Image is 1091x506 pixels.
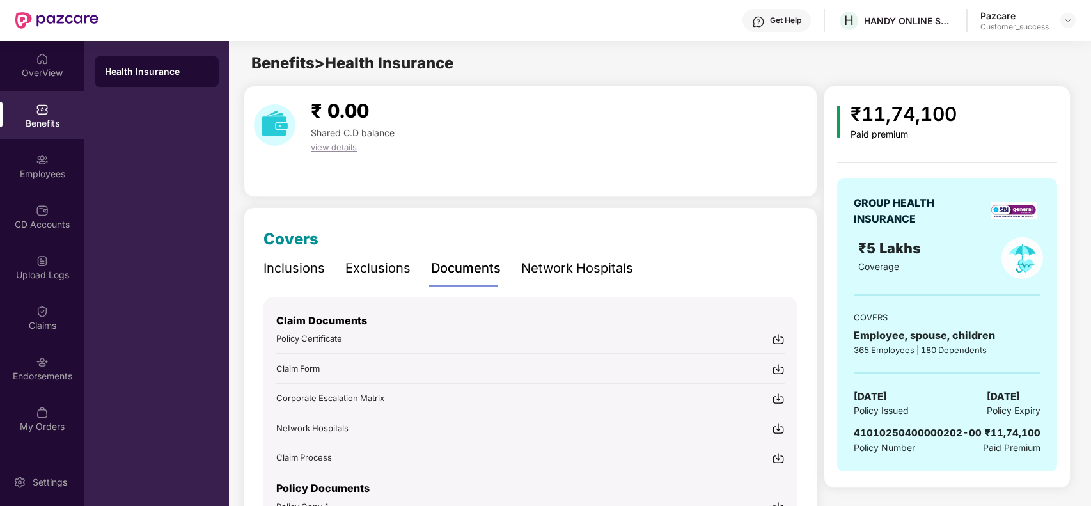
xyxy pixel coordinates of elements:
div: HANDY ONLINE SOLUTIONS PRIVATE LIMITED [864,15,954,27]
img: icon [837,106,840,138]
img: download [254,104,295,146]
span: Claim Form [276,363,320,374]
span: Corporate Escalation Matrix [276,393,384,403]
span: 41010250400000202-00 [854,427,982,439]
img: svg+xml;base64,PHN2ZyBpZD0iRHJvcGRvd24tMzJ4MzIiIHhtbG5zPSJodHRwOi8vd3d3LnczLm9yZy8yMDAwL3N2ZyIgd2... [1063,15,1073,26]
img: svg+xml;base64,PHN2ZyBpZD0iSG9tZSIgeG1sbnM9Imh0dHA6Ly93d3cudzMub3JnLzIwMDAvc3ZnIiB3aWR0aD0iMjAiIG... [36,52,49,65]
div: Settings [29,476,71,489]
span: Benefits > Health Insurance [251,54,453,72]
img: svg+xml;base64,PHN2ZyBpZD0iRW1wbG95ZWVzIiB4bWxucz0iaHR0cDovL3d3dy53My5vcmcvMjAwMC9zdmciIHdpZHRoPS... [36,154,49,166]
div: Inclusions [263,258,325,278]
span: Shared C.D balance [311,127,395,138]
div: 365 Employees | 180 Dependents [854,344,1040,356]
span: [DATE] [854,389,887,404]
span: Network Hospitals [276,423,349,433]
div: Health Insurance [105,65,208,78]
div: Customer_success [980,22,1049,32]
p: Claim Documents [276,313,785,329]
span: H [844,13,854,28]
span: Claim Process [276,452,332,463]
div: Documents [431,258,501,278]
img: New Pazcare Logo [15,12,98,29]
span: Paid Premium [983,441,1040,455]
img: insurerLogo [991,202,1036,219]
span: Policy Certificate [276,333,342,344]
div: Exclusions [345,258,411,278]
span: Policy Number [854,442,915,453]
span: Policy Issued [854,404,909,418]
div: ₹11,74,100 [851,99,957,129]
p: Policy Documents [276,480,785,496]
img: svg+xml;base64,PHN2ZyBpZD0iRG93bmxvYWQtMjR4MjQiIHhtbG5zPSJodHRwOi8vd3d3LnczLm9yZy8yMDAwL3N2ZyIgd2... [772,452,785,464]
div: Pazcare [980,10,1049,22]
img: svg+xml;base64,PHN2ZyBpZD0iRG93bmxvYWQtMjR4MjQiIHhtbG5zPSJodHRwOi8vd3d3LnczLm9yZy8yMDAwL3N2ZyIgd2... [772,333,785,345]
div: Paid premium [851,129,957,140]
div: ₹11,74,100 [985,425,1040,441]
span: [DATE] [987,389,1020,404]
span: ₹ 0.00 [311,99,369,122]
img: svg+xml;base64,PHN2ZyBpZD0iVXBsb2FkX0xvZ3MiIGRhdGEtbmFtZT0iVXBsb2FkIExvZ3MiIHhtbG5zPSJodHRwOi8vd3... [36,255,49,267]
span: ₹5 Lakhs [858,240,925,257]
img: svg+xml;base64,PHN2ZyBpZD0iQ0RfQWNjb3VudHMiIGRhdGEtbmFtZT0iQ0QgQWNjb3VudHMiIHhtbG5zPSJodHRwOi8vd3... [36,204,49,217]
span: Coverage [858,261,899,272]
div: GROUP HEALTH INSURANCE [854,195,966,227]
img: svg+xml;base64,PHN2ZyBpZD0iU2V0dGluZy0yMHgyMCIgeG1sbnM9Imh0dHA6Ly93d3cudzMub3JnLzIwMDAvc3ZnIiB3aW... [13,476,26,489]
span: view details [311,142,357,152]
img: svg+xml;base64,PHN2ZyBpZD0iRG93bmxvYWQtMjR4MjQiIHhtbG5zPSJodHRwOi8vd3d3LnczLm9yZy8yMDAwL3N2ZyIgd2... [772,363,785,376]
img: svg+xml;base64,PHN2ZyBpZD0iQ2xhaW0iIHhtbG5zPSJodHRwOi8vd3d3LnczLm9yZy8yMDAwL3N2ZyIgd2lkdGg9IjIwIi... [36,305,49,318]
img: svg+xml;base64,PHN2ZyBpZD0iRW5kb3JzZW1lbnRzIiB4bWxucz0iaHR0cDovL3d3dy53My5vcmcvMjAwMC9zdmciIHdpZH... [36,356,49,368]
span: Policy Expiry [987,404,1040,418]
img: svg+xml;base64,PHN2ZyBpZD0iRG93bmxvYWQtMjR4MjQiIHhtbG5zPSJodHRwOi8vd3d3LnczLm9yZy8yMDAwL3N2ZyIgd2... [772,422,785,435]
div: Network Hospitals [521,258,633,278]
div: COVERS [854,311,1040,324]
div: Get Help [770,15,801,26]
img: policyIcon [1001,237,1043,279]
div: Employee, spouse, children [854,328,1040,344]
span: Covers [263,230,318,248]
img: svg+xml;base64,PHN2ZyBpZD0iRG93bmxvYWQtMjR4MjQiIHhtbG5zPSJodHRwOi8vd3d3LnczLm9yZy8yMDAwL3N2ZyIgd2... [772,392,785,405]
img: svg+xml;base64,PHN2ZyBpZD0iQmVuZWZpdHMiIHhtbG5zPSJodHRwOi8vd3d3LnczLm9yZy8yMDAwL3N2ZyIgd2lkdGg9Ij... [36,103,49,116]
img: svg+xml;base64,PHN2ZyBpZD0iSGVscC0zMngzMiIgeG1sbnM9Imh0dHA6Ly93d3cudzMub3JnLzIwMDAvc3ZnIiB3aWR0aD... [752,15,765,28]
img: svg+xml;base64,PHN2ZyBpZD0iTXlfT3JkZXJzIiBkYXRhLW5hbWU9Ik15IE9yZGVycyIgeG1sbnM9Imh0dHA6Ly93d3cudz... [36,406,49,419]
